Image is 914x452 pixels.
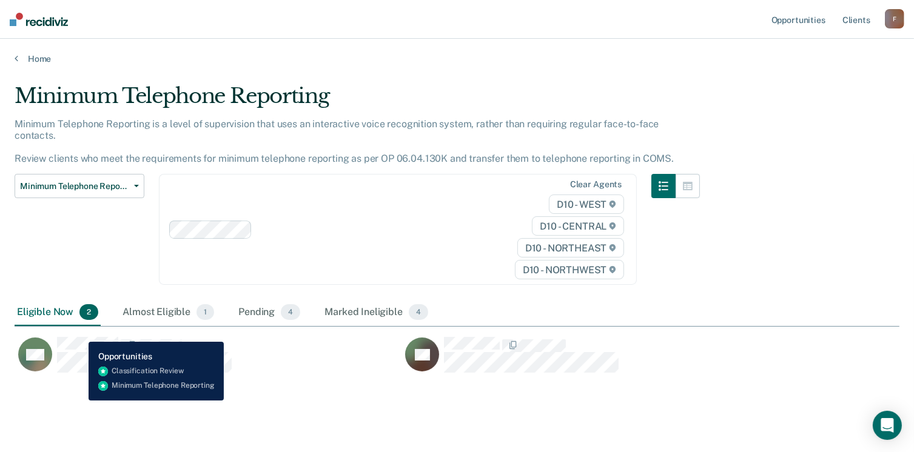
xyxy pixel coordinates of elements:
[402,336,788,385] div: CaseloadOpportunityCell-0800853
[15,299,101,326] div: Eligible Now2
[322,299,431,326] div: Marked Ineligible4
[515,260,624,279] span: D10 - NORTHWEST
[517,238,624,258] span: D10 - NORTHEAST
[15,174,144,198] button: Minimum Telephone Reporting
[10,13,68,26] img: Recidiviz
[20,181,129,191] span: Minimum Telephone Reporting
[15,84,700,118] div: Minimum Telephone Reporting
[281,304,300,320] span: 4
[15,118,674,165] p: Minimum Telephone Reporting is a level of supervision that uses an interactive voice recognition ...
[532,216,624,236] span: D10 - CENTRAL
[409,304,428,320] span: 4
[120,299,217,326] div: Almost Eligible1
[570,179,622,190] div: Clear agents
[197,304,214,320] span: 1
[15,53,899,64] a: Home
[236,299,303,326] div: Pending4
[549,194,624,214] span: D10 - WEST
[873,411,902,440] div: Open Intercom Messenger
[79,304,98,320] span: 2
[885,9,904,28] button: F
[15,336,402,385] div: CaseloadOpportunityCell-0955517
